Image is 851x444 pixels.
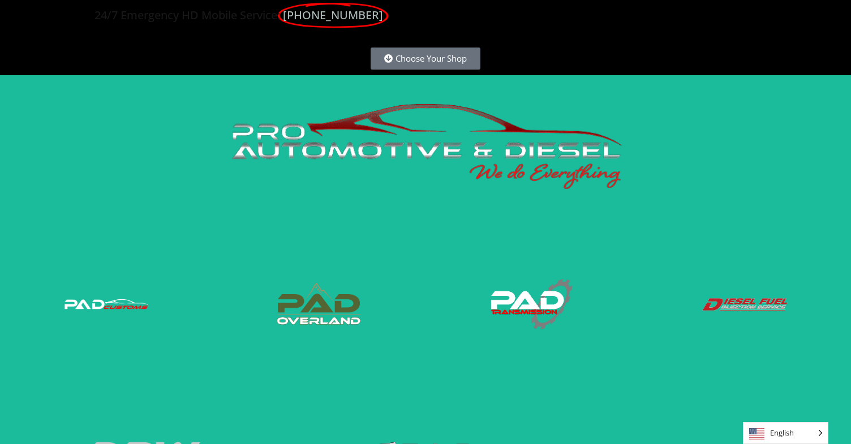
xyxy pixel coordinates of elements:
span: 24/7 Emergency HD Mobile Service: [94,7,280,23]
span: Choose Your Shop [396,54,467,63]
a: 24/7 Emergency HD Mobile Service: [PHONE_NUMBER] [94,8,757,22]
span: English [743,423,828,443]
span: [PHONE_NUMBER] [283,8,383,22]
a: Choose Your Shop [371,48,480,70]
aside: Language selected: English [743,422,828,444]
